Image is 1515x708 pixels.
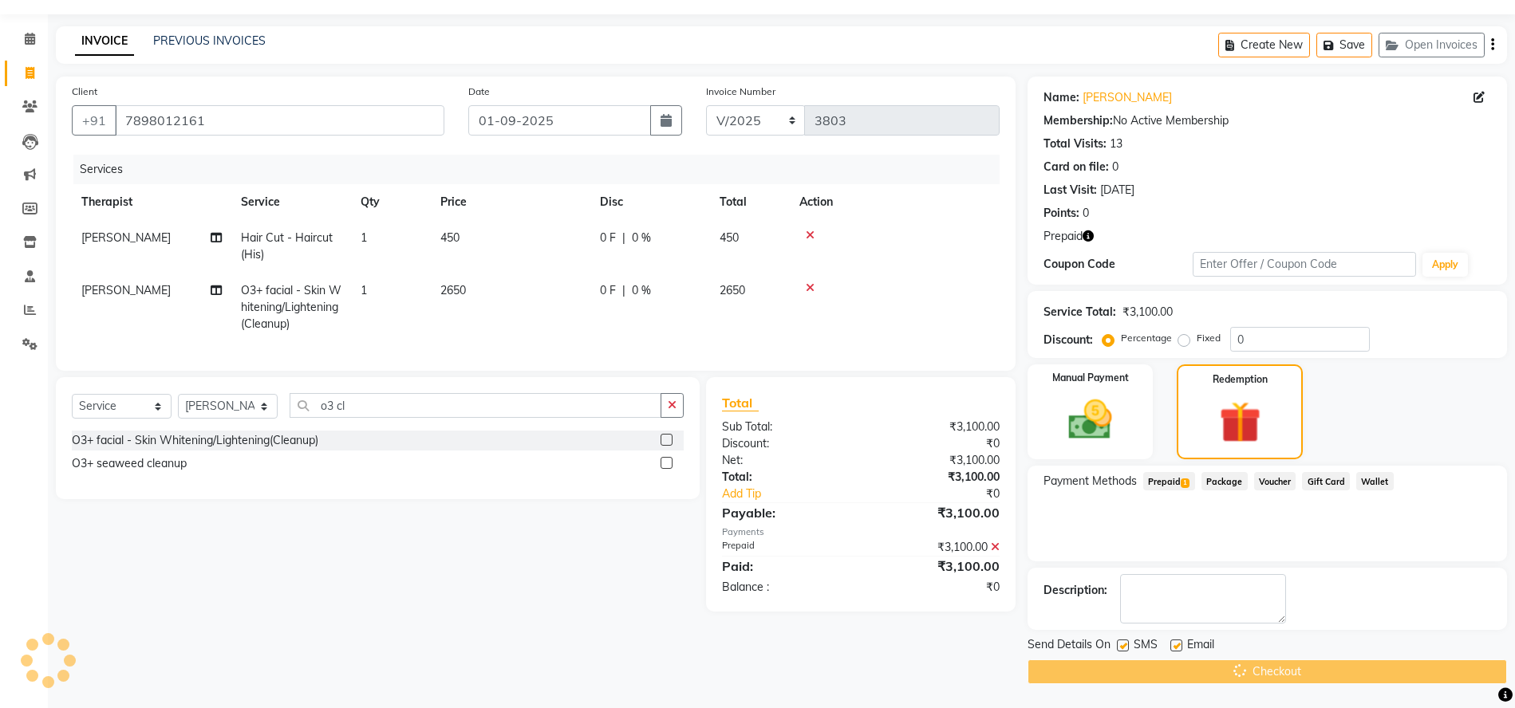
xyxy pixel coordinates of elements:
div: Net: [710,452,861,469]
th: Total [710,184,790,220]
span: Prepaid [1044,228,1083,245]
div: Discount: [710,435,861,452]
span: [PERSON_NAME] [81,230,171,245]
th: Qty [351,184,431,220]
div: ₹0 [861,579,1012,596]
span: 2650 [440,283,466,297]
span: | [622,282,625,299]
span: SMS [1134,636,1158,656]
label: Manual Payment [1052,371,1129,385]
button: Save [1316,33,1372,57]
a: [PERSON_NAME] [1083,89,1172,106]
th: Therapist [72,184,231,220]
div: Services [73,155,1012,184]
label: Fixed [1197,331,1221,345]
span: Hair Cut - Haircut (His) [241,230,333,262]
div: ₹3,100.00 [1122,304,1173,321]
span: 0 % [632,230,651,246]
span: Prepaid [1143,472,1195,490]
div: Balance : [710,579,861,596]
span: 0 % [632,282,651,299]
div: Name: [1044,89,1079,106]
span: Email [1187,636,1214,656]
button: Apply [1422,253,1468,277]
label: Percentage [1121,331,1172,345]
span: Gift Card [1302,472,1350,490]
th: Disc [590,184,710,220]
span: O3+ facial - Skin Whitening/Lightening(Cleanup) [241,283,341,331]
img: _gift.svg [1206,396,1274,448]
a: Add Tip [710,486,886,502]
div: No Active Membership [1044,112,1491,129]
div: ₹3,100.00 [861,557,1012,576]
div: 0 [1112,159,1118,175]
th: Action [790,184,1000,220]
div: Total: [710,469,861,486]
div: [DATE] [1100,182,1134,199]
span: Voucher [1254,472,1296,490]
img: _cash.svg [1055,395,1125,445]
div: Total Visits: [1044,136,1107,152]
div: ₹3,100.00 [861,469,1012,486]
label: Redemption [1213,372,1268,387]
div: ₹3,100.00 [861,503,1012,522]
div: ₹0 [886,486,1011,502]
button: Create New [1218,33,1310,57]
div: 0 [1083,205,1089,222]
div: Payable: [710,503,861,522]
span: 1 [1181,478,1190,488]
span: 450 [720,230,739,245]
div: Description: [1044,582,1107,599]
div: O3+ seaweed cleanup [72,455,187,472]
div: Service Total: [1044,304,1116,321]
div: Payments [722,525,1000,539]
label: Client [72,85,97,99]
span: | [622,230,625,246]
span: 0 F [600,230,616,246]
div: Points: [1044,205,1079,222]
span: Send Details On [1028,636,1111,656]
div: ₹3,100.00 [861,452,1012,469]
th: Service [231,184,351,220]
input: Search by Name/Mobile/Email/Code [115,105,444,136]
span: 2650 [720,283,745,297]
div: Last Visit: [1044,182,1097,199]
div: ₹0 [861,435,1012,452]
label: Invoice Number [706,85,775,99]
label: Date [468,85,490,99]
a: INVOICE [75,27,134,56]
a: PREVIOUS INVOICES [153,33,266,48]
th: Price [431,184,590,220]
span: Payment Methods [1044,473,1137,490]
div: O3+ facial - Skin Whitening/Lightening(Cleanup) [72,432,318,449]
span: [PERSON_NAME] [81,283,171,297]
span: 1 [361,230,367,245]
div: ₹3,100.00 [861,419,1012,435]
div: Card on file: [1044,159,1109,175]
input: Search or Scan [290,393,661,418]
div: Paid: [710,557,861,576]
span: Wallet [1356,472,1394,490]
span: 450 [440,230,460,245]
div: Membership: [1044,112,1113,129]
div: Prepaid [710,539,861,556]
span: 1 [361,283,367,297]
div: Sub Total: [710,419,861,435]
div: ₹3,100.00 [861,539,1012,556]
input: Enter Offer / Coupon Code [1193,252,1417,277]
span: 0 F [600,282,616,299]
div: Discount: [1044,332,1093,348]
span: Total [722,395,759,411]
div: 13 [1110,136,1122,152]
button: +91 [72,105,116,136]
div: Coupon Code [1044,256,1193,273]
span: Package [1201,472,1248,490]
button: Open Invoices [1379,33,1485,57]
